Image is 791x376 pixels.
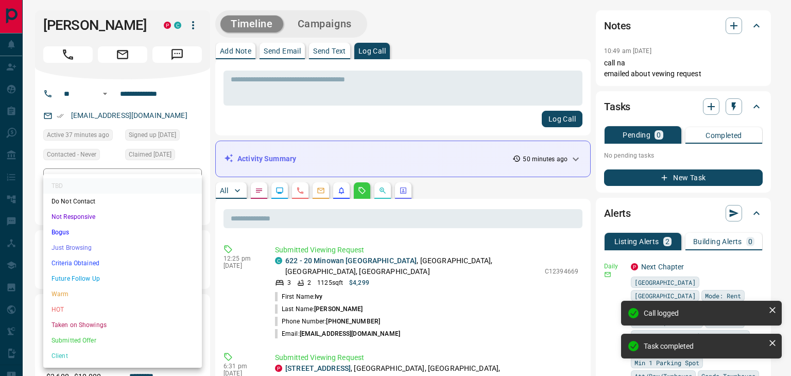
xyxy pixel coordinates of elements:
li: HOT [43,302,202,317]
li: Future Follow Up [43,271,202,286]
li: Submitted Offer [43,333,202,348]
li: Just Browsing [43,240,202,255]
div: Call logged [644,309,764,317]
li: Client [43,348,202,364]
li: Criteria Obtained [43,255,202,271]
li: Taken on Showings [43,317,202,333]
li: Bogus [43,225,202,240]
li: Do Not Contact [43,194,202,209]
li: Not Responsive [43,209,202,225]
div: Task completed [644,342,764,350]
li: Warm [43,286,202,302]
